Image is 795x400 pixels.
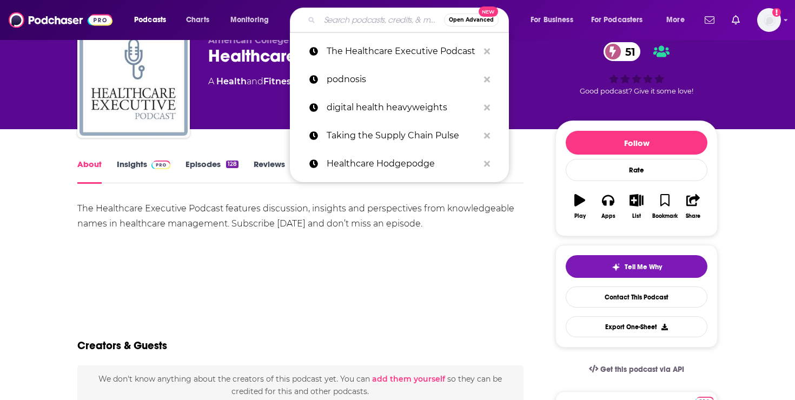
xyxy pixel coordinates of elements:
span: For Business [531,12,573,28]
button: Apps [594,187,622,226]
a: Contact This Podcast [566,286,707,308]
button: Bookmark [651,187,679,226]
a: Get this podcast via API [580,356,693,383]
span: Good podcast? Give it some love! [580,87,693,95]
span: Monitoring [230,12,269,28]
button: open menu [127,11,180,29]
button: List [622,187,651,226]
input: Search podcasts, credits, & more... [320,11,444,29]
a: digital health heavyweights [290,94,509,122]
a: Taking the Supply Chain Pulse [290,122,509,150]
div: List [632,213,641,219]
button: Export One-Sheet [566,316,707,337]
div: 128 [226,161,239,168]
button: open menu [523,11,587,29]
div: The Healthcare Executive Podcast features discussion, insights and perspectives from knowledgeabl... [77,201,524,231]
div: Apps [601,213,615,219]
img: Healthcare Executive Podcast [79,28,188,136]
span: For Podcasters [591,12,643,28]
img: tell me why sparkle [612,263,620,271]
span: Charts [186,12,209,28]
a: Reviews [254,159,285,184]
span: 51 [614,42,641,61]
span: Get this podcast via API [600,365,684,374]
button: open menu [659,11,698,29]
div: A podcast [208,75,330,88]
button: Play [566,187,594,226]
button: Share [679,187,707,226]
a: InsightsPodchaser Pro [117,159,170,184]
h2: Creators & Guests [77,339,167,352]
span: We don't know anything about the creators of this podcast yet . You can so they can be credited f... [98,374,502,396]
span: Podcasts [134,12,166,28]
span: New [479,6,498,17]
button: Follow [566,131,707,155]
a: The Healthcare Executive Podcast [290,37,509,65]
p: Taking the Supply Chain Pulse [327,122,479,150]
button: tell me why sparkleTell Me Why [566,255,707,278]
a: 51 [604,42,641,61]
a: Healthcare Hodgepodge [290,150,509,178]
p: Healthcare Hodgepodge [327,150,479,178]
span: Logged in as DoraMarie4 [757,8,781,32]
div: Play [574,213,586,219]
button: add them yourself [372,375,445,383]
div: 51Good podcast? Give it some love! [555,35,718,102]
div: Search podcasts, credits, & more... [300,8,519,32]
a: About [77,159,102,184]
button: Open AdvancedNew [444,14,499,26]
img: User Profile [757,8,781,32]
a: Health [216,76,247,86]
a: Show notifications dropdown [727,11,744,29]
a: podnosis [290,65,509,94]
p: The Healthcare Executive Podcast [327,37,479,65]
span: American College of Healthcare Executives [208,35,406,45]
a: Fitness [263,76,295,86]
a: Charts [179,11,216,29]
a: Episodes128 [186,159,239,184]
div: Share [686,213,700,219]
a: Show notifications dropdown [700,11,719,29]
p: digital health heavyweights [327,94,479,122]
div: Bookmark [652,213,678,219]
span: and [247,76,263,86]
svg: Add a profile image [772,8,781,17]
button: Show profile menu [757,8,781,32]
span: Tell Me Why [625,263,662,271]
span: Open Advanced [449,17,494,23]
button: open menu [584,11,659,29]
img: Podchaser Pro [151,161,170,169]
span: More [666,12,685,28]
img: Podchaser - Follow, Share and Rate Podcasts [9,10,112,30]
div: Rate [566,159,707,181]
p: podnosis [327,65,479,94]
button: open menu [223,11,283,29]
